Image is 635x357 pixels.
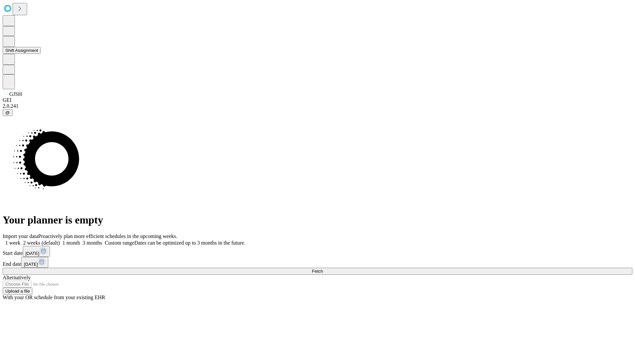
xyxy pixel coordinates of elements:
[83,240,102,246] span: 3 months
[63,240,80,246] span: 1 month
[9,91,22,97] span: GJSH
[3,268,632,275] button: Fetch
[3,257,632,268] div: End date
[3,97,632,103] div: GEI
[23,240,60,246] span: 2 weeks (default)
[5,240,21,246] span: 1 week
[38,233,177,239] span: Proactively plan more efficient schedules in the upcoming weeks.
[312,269,323,274] span: Fetch
[25,251,39,256] span: [DATE]
[3,214,632,226] h1: Your planner is empty
[3,233,38,239] span: Import your data
[3,103,632,109] div: 2.0.241
[23,246,50,257] button: [DATE]
[3,246,632,257] div: Start date
[3,47,41,54] button: Shift Assignment
[3,288,32,295] button: Upload a file
[21,257,48,268] button: [DATE]
[3,295,105,300] span: With your OR schedule from your existing EHR
[105,240,134,246] span: Custom range
[3,275,30,280] span: Alternatively
[3,109,13,116] button: @
[134,240,245,246] span: Dates can be optimized up to 3 months in the future.
[24,262,38,267] span: [DATE]
[5,110,10,115] span: @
